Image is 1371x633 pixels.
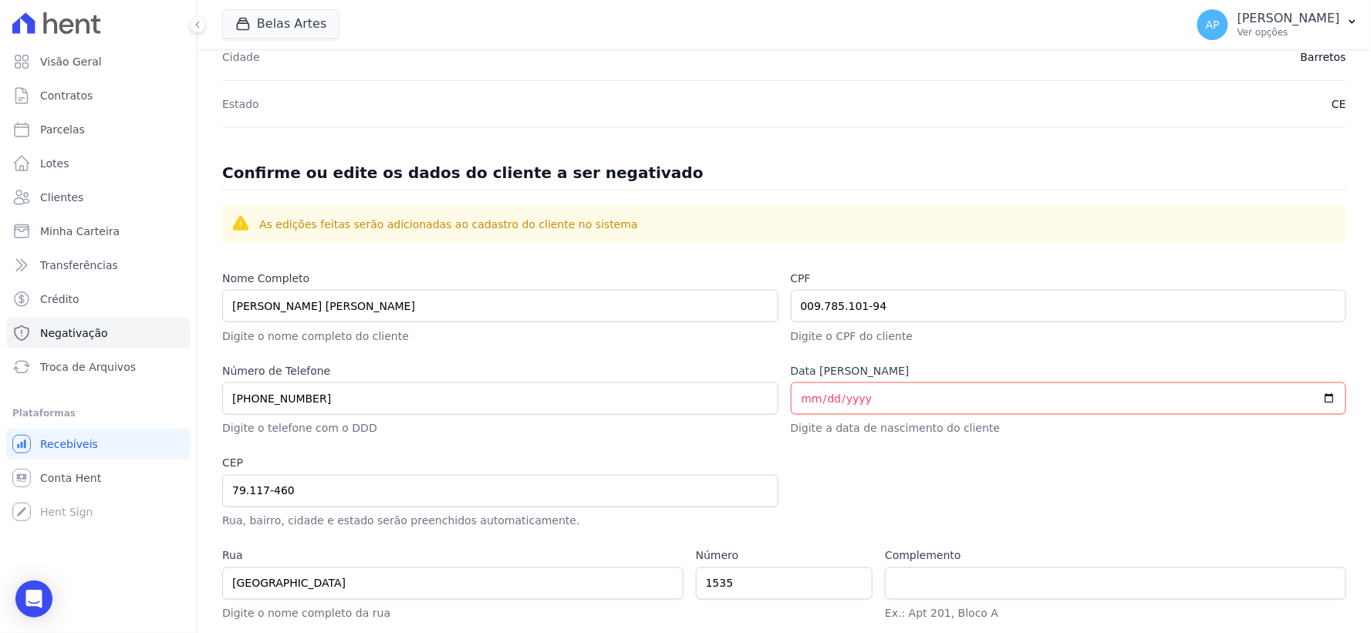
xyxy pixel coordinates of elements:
[1206,19,1220,30] span: AP
[6,318,191,348] a: Negativação
[791,328,1347,345] p: Digite o CPF do cliente
[6,429,191,460] a: Recebíveis
[222,456,778,472] label: CEP
[6,182,191,213] a: Clientes
[1185,3,1371,46] button: AP [PERSON_NAME] Ver opções
[6,216,191,247] a: Minha Carteira
[222,49,260,65] dt: Cidade
[222,606,684,622] p: Digite o nome completo da rua
[40,291,79,307] span: Crédito
[40,54,102,69] span: Visão Geral
[40,190,83,205] span: Clientes
[6,46,191,77] a: Visão Geral
[222,475,778,507] input: 00.000-000
[259,217,638,233] p: As edições feitas serão adicionadas ao cadastro do cliente no sistema
[1238,11,1340,26] p: [PERSON_NAME]
[791,363,1347,379] label: Data [PERSON_NAME]
[222,513,778,530] p: Rua, bairro, cidade e estado serão preenchidos automaticamente.
[222,96,259,112] dt: Estado
[40,156,69,171] span: Lotes
[15,581,52,618] div: Open Intercom Messenger
[12,404,184,423] div: Plataformas
[6,250,191,281] a: Transferências
[40,436,98,452] span: Recebíveis
[40,224,120,239] span: Minha Carteira
[1332,96,1346,112] dd: CE
[222,363,778,379] label: Número de Telefone
[222,421,778,437] p: Digite o telefone com o DDD
[6,114,191,145] a: Parcelas
[40,122,85,137] span: Parcelas
[791,271,1347,287] label: CPF
[6,352,191,382] a: Troca de Arquivos
[6,284,191,315] a: Crédito
[791,421,1347,437] p: Digite a data de nascimento do cliente
[40,258,118,273] span: Transferências
[222,548,684,564] label: Rua
[885,606,1346,622] p: Ex.: Apt 201, Bloco A
[6,148,191,179] a: Lotes
[222,328,778,345] p: Digite o nome completo do cliente
[6,80,191,111] a: Contratos
[696,548,873,564] label: Número
[40,359,136,375] span: Troca de Arquivos
[40,88,93,103] span: Contratos
[40,325,108,341] span: Negativação
[222,9,339,39] button: Belas Artes
[885,548,1346,564] label: Complemento
[1301,49,1346,65] dd: Barretos
[222,159,1346,187] h2: Confirme ou edite os dados do cliente a ser negativado
[1238,26,1340,39] p: Ver opções
[222,271,778,287] label: Nome Completo
[6,463,191,493] a: Conta Hent
[40,470,101,486] span: Conta Hent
